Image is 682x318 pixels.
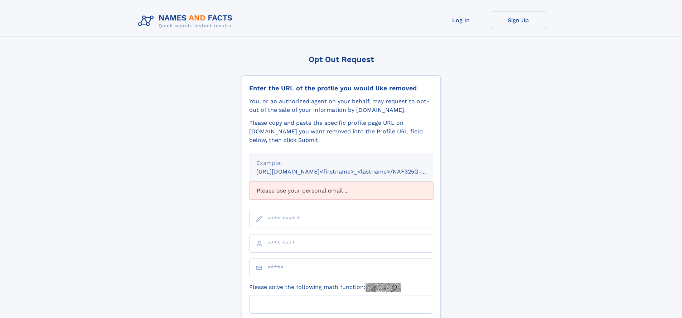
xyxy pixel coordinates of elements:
div: Please copy and paste the specific profile page URL on [DOMAIN_NAME] you want removed into the Pr... [249,119,433,144]
label: Please solve the following math function: [249,283,401,292]
div: You, or an authorized agent on your behalf, may request to opt-out of the sale of your informatio... [249,97,433,114]
div: Opt Out Request [242,55,441,64]
img: Logo Names and Facts [135,11,238,31]
div: Please use your personal email ... [249,182,433,200]
div: Enter the URL of the profile you would like removed [249,84,433,92]
small: [URL][DOMAIN_NAME]<firstname>_<lastname>/NAF325G-xxxxxxxx [256,168,447,175]
a: Log In [432,11,490,29]
a: Sign Up [490,11,547,29]
div: Example: [256,159,426,167]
